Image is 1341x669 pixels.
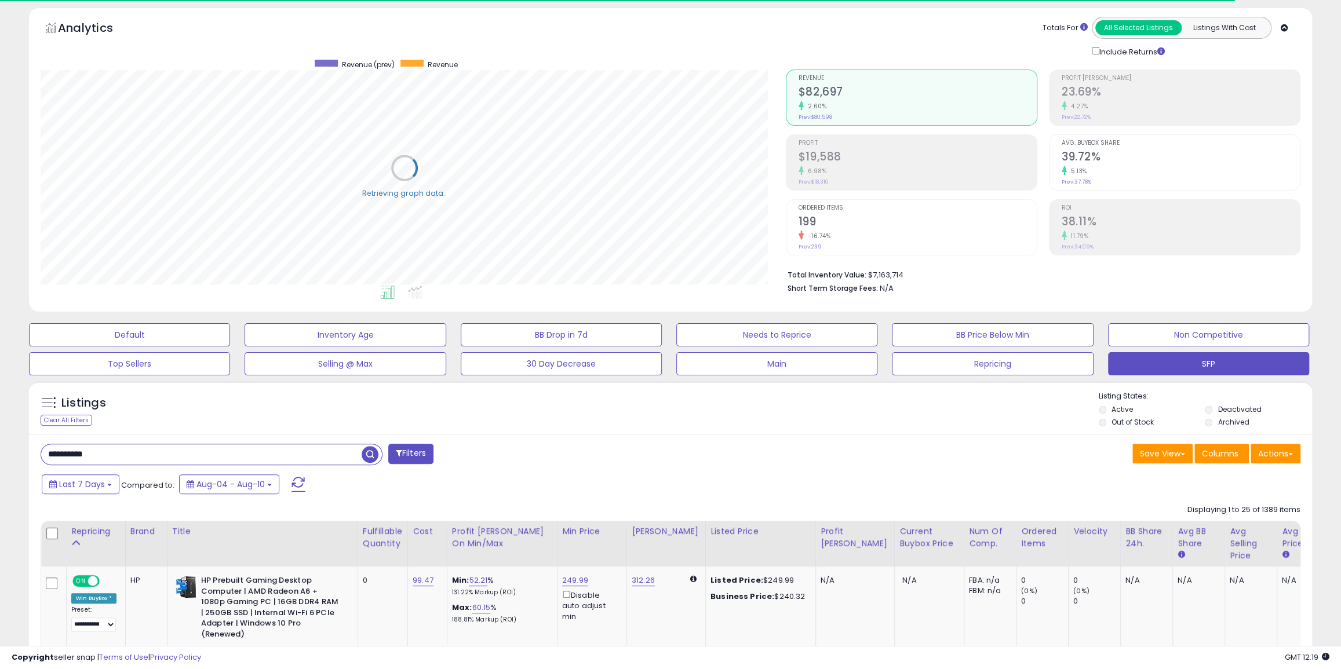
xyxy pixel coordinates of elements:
[1062,114,1091,120] small: Prev: 22.72%
[821,525,890,550] div: Profit [PERSON_NAME]
[1062,215,1300,231] h2: 38.11%
[472,602,490,613] a: 60.15
[452,602,548,624] div: %
[1021,525,1063,550] div: Ordered Items
[1073,596,1120,606] div: 0
[902,575,916,586] span: N/A
[42,474,119,494] button: Last 7 Days
[710,525,811,538] div: Listed Price
[1251,444,1300,463] button: Actions
[892,352,1093,375] button: Repricing
[799,243,822,250] small: Prev: 239
[245,352,446,375] button: Selling @ Max
[1178,550,1185,560] small: Avg BB Share.
[61,395,106,411] h5: Listings
[799,140,1037,147] span: Profit
[196,478,265,490] span: Aug-04 - Aug-10
[1062,178,1091,185] small: Prev: 37.78%
[632,525,701,538] div: [PERSON_NAME]
[413,575,433,586] a: 99.47
[676,323,877,346] button: Needs to Reprice
[710,575,763,586] b: Listed Price:
[804,167,827,176] small: 6.98%
[1187,505,1300,516] div: Displaying 1 to 25 of 1389 items
[799,205,1037,211] span: Ordered Items
[562,588,618,622] div: Disable auto adjust min
[12,652,201,663] div: seller snap | |
[1083,45,1179,58] div: Include Returns
[1073,525,1116,538] div: Velocity
[1108,323,1309,346] button: Non Competitive
[201,575,342,642] b: HP Prebuilt Gaming Desktop Computer | AMD Radeon A6 + 1080p Gaming PC | 16GB DDR4 RAM | 250GB SSD...
[788,267,1292,281] li: $7,163,714
[1062,243,1094,250] small: Prev: 34.09%
[388,444,433,464] button: Filters
[1067,102,1088,111] small: 4.27%
[1181,20,1267,35] button: Listings With Cost
[1062,85,1300,101] h2: 23.69%
[461,323,662,346] button: BB Drop in 7d
[1230,525,1272,562] div: Avg Selling Price
[71,593,116,604] div: Win BuyBox *
[1021,586,1037,595] small: (0%)
[969,586,1007,596] div: FBM: n/a
[1067,167,1087,176] small: 5.13%
[71,606,116,632] div: Preset:
[99,652,148,663] a: Terms of Use
[969,525,1011,550] div: Num of Comp.
[41,415,92,426] div: Clear All Filters
[1062,205,1300,211] span: ROI
[1043,23,1088,34] div: Totals For
[461,352,662,375] button: 30 Day Decrease
[172,525,353,538] div: Title
[74,576,88,586] span: ON
[799,114,832,120] small: Prev: $80,598
[1230,575,1268,586] div: N/A
[413,525,442,538] div: Cost
[710,575,807,586] div: $249.99
[1062,75,1300,82] span: Profit [PERSON_NAME]
[29,323,230,346] button: Default
[799,178,829,185] small: Prev: $18,310
[447,521,557,566] th: The percentage added to the cost of goods (COGS) that forms the calculator for Min & Max prices.
[130,575,158,586] div: HP
[899,525,959,550] div: Current Buybox Price
[245,323,446,346] button: Inventory Age
[1125,575,1164,586] div: N/A
[799,75,1037,82] span: Revenue
[821,575,886,586] div: N/A
[179,474,279,494] button: Aug-04 - Aug-10
[710,591,774,602] b: Business Price:
[1178,525,1220,550] div: Avg BB Share
[98,576,116,586] span: OFF
[1073,586,1089,595] small: (0%)
[1282,550,1289,560] small: Avg Win Price.
[1067,232,1088,240] small: 11.79%
[1202,448,1238,459] span: Columns
[1282,525,1324,550] div: Avg Win Price
[71,525,121,538] div: Repricing
[788,283,878,293] b: Short Term Storage Fees:
[710,591,807,602] div: $240.32
[1282,575,1320,586] div: N/A
[1021,596,1068,606] div: 0
[1112,417,1154,427] label: Out of Stock
[1112,404,1133,414] label: Active
[12,652,54,663] strong: Copyright
[363,525,403,550] div: Fulfillable Quantity
[799,85,1037,101] h2: $82,697
[1125,525,1168,550] div: BB Share 24h.
[452,616,548,624] p: 188.81% Markup (ROI)
[562,575,588,586] a: 249.99
[29,352,230,375] button: Top Sellers
[1073,575,1120,586] div: 0
[969,575,1007,586] div: FBA: n/a
[804,232,831,240] small: -16.74%
[1194,444,1249,463] button: Columns
[1062,140,1300,147] span: Avg. Buybox Share
[676,352,877,375] button: Main
[1095,20,1182,35] button: All Selected Listings
[1099,391,1312,402] p: Listing States:
[452,588,548,597] p: 131.22% Markup (ROI)
[880,283,894,294] span: N/A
